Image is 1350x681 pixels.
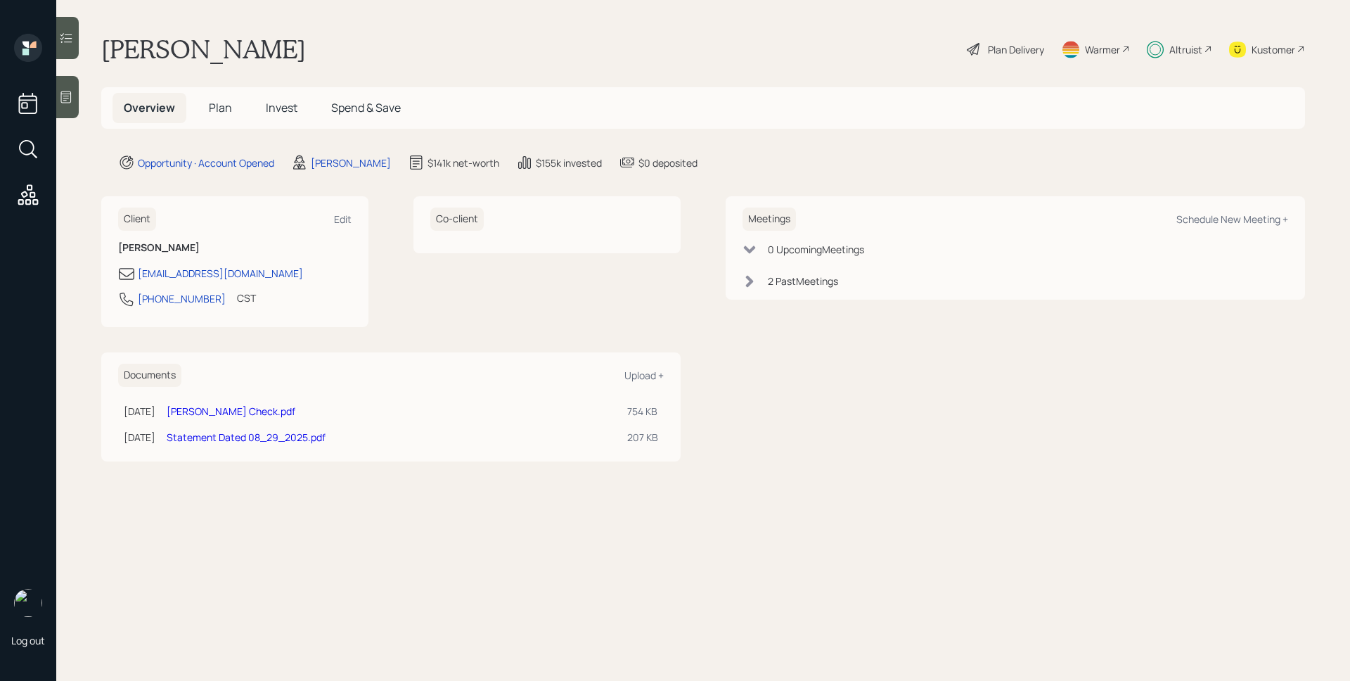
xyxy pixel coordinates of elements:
h6: [PERSON_NAME] [118,242,352,254]
div: 754 KB [627,404,658,419]
div: Log out [11,634,45,647]
img: james-distasi-headshot.png [14,589,42,617]
span: Spend & Save [331,100,401,115]
h6: Meetings [742,208,796,231]
h6: Documents [118,364,181,387]
div: Kustomer [1252,42,1295,57]
div: $0 deposited [638,155,697,170]
div: Plan Delivery [988,42,1044,57]
span: Overview [124,100,175,115]
div: CST [237,291,256,305]
h6: Client [118,208,156,231]
div: 207 KB [627,430,658,445]
div: $155k invested [536,155,602,170]
div: $141k net-worth [427,155,499,170]
h1: [PERSON_NAME] [101,34,306,65]
h6: Co-client [430,208,484,231]
div: [PHONE_NUMBER] [138,291,226,306]
span: Plan [209,100,232,115]
div: Altruist [1169,42,1202,57]
a: Statement Dated 08_29_2025.pdf [167,431,326,444]
div: Schedule New Meeting + [1176,212,1288,226]
div: 2 Past Meeting s [768,274,838,288]
div: [DATE] [124,430,155,445]
a: [PERSON_NAME] Check.pdf [167,405,295,418]
div: 0 Upcoming Meeting s [768,242,864,257]
div: Opportunity · Account Opened [138,155,274,170]
div: [DATE] [124,404,155,419]
div: Upload + [624,369,664,382]
div: [EMAIL_ADDRESS][DOMAIN_NAME] [138,266,303,281]
div: [PERSON_NAME] [311,155,391,170]
div: Edit [334,212,352,226]
div: Warmer [1085,42,1120,57]
span: Invest [266,100,297,115]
